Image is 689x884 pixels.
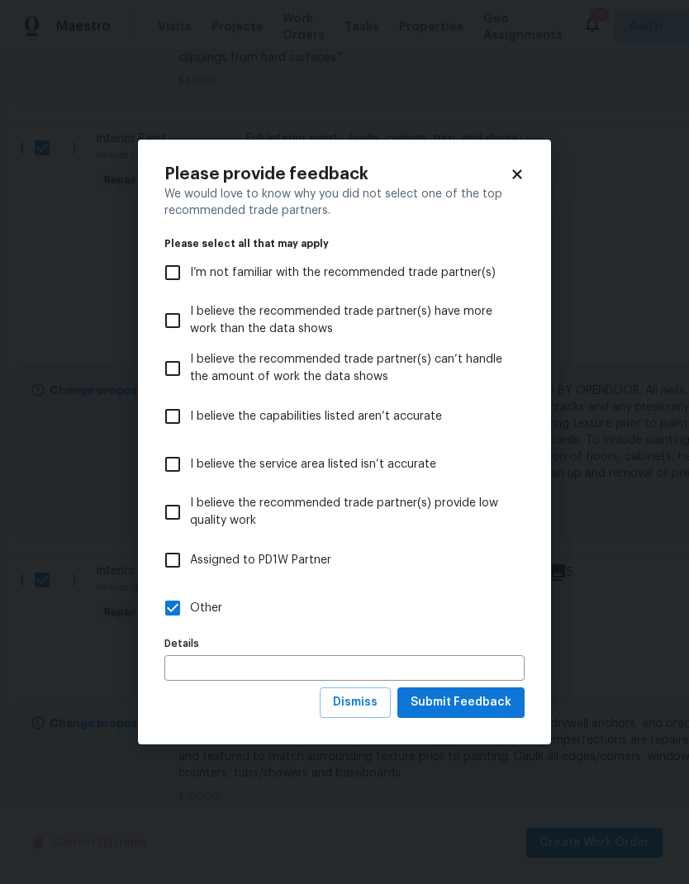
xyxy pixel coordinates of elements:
span: I believe the recommended trade partner(s) can’t handle the amount of work the data shows [190,351,511,386]
legend: Please select all that may apply [164,239,525,249]
span: I believe the recommended trade partner(s) provide low quality work [190,495,511,530]
span: Other [190,600,222,617]
div: We would love to know why you did not select one of the top recommended trade partners. [164,186,525,219]
button: Submit Feedback [397,687,525,718]
label: Details [164,639,525,649]
h2: Please provide feedback [164,166,510,183]
span: I’m not familiar with the recommended trade partner(s) [190,264,496,282]
span: Dismiss [333,692,378,713]
span: I believe the capabilities listed aren’t accurate [190,408,442,425]
span: I believe the service area listed isn’t accurate [190,456,436,473]
span: Assigned to PD1W Partner [190,552,331,569]
span: I believe the recommended trade partner(s) have more work than the data shows [190,303,511,338]
span: Submit Feedback [411,692,511,713]
button: Dismiss [320,687,391,718]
